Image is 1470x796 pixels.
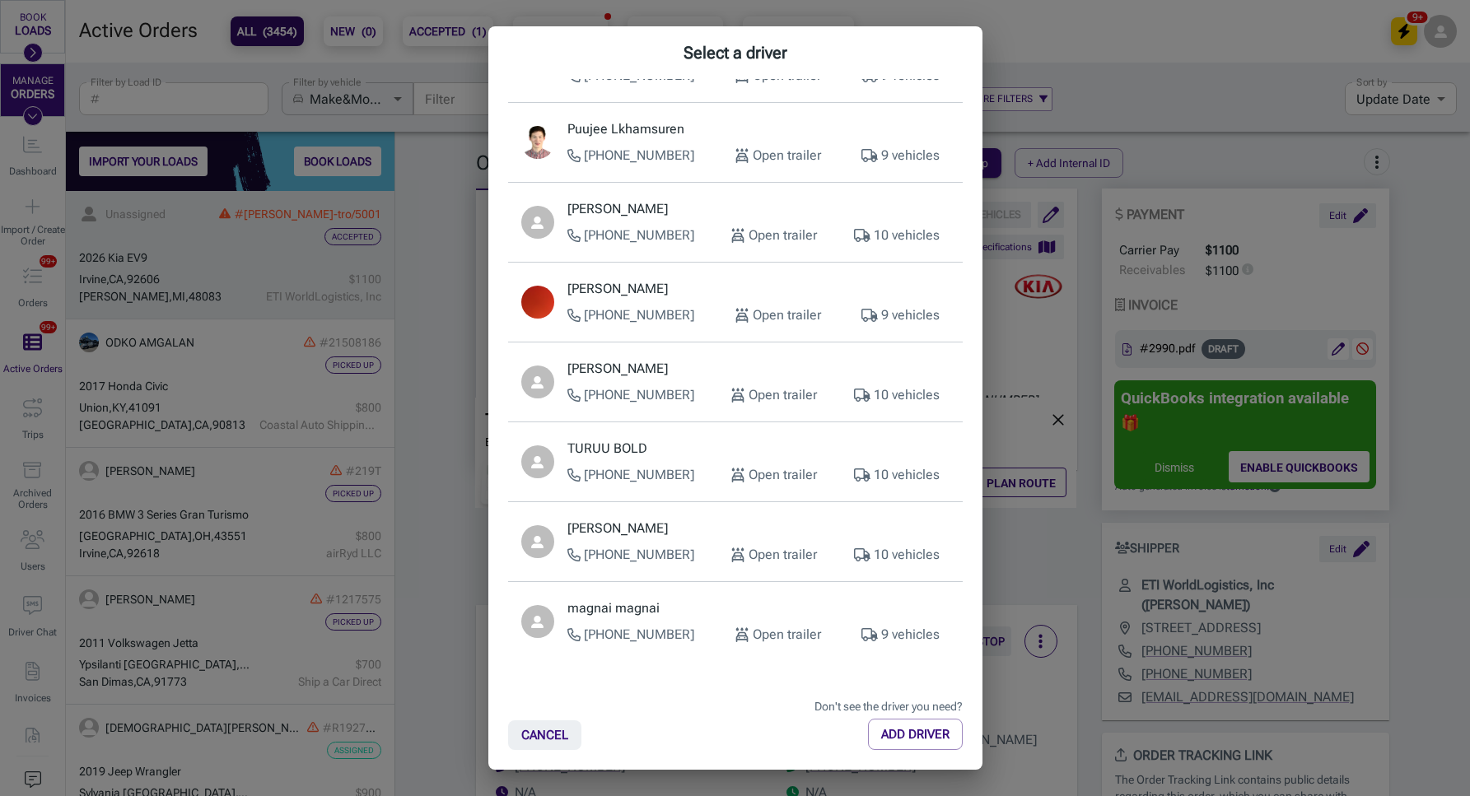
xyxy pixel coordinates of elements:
[735,146,821,165] p: Open trailer
[488,26,982,79] h2: Select a driver
[735,305,821,325] p: Open trailer
[567,119,950,139] p: Puujee Lkhamsuren
[730,465,817,485] p: Open trailer
[508,421,963,501] div: TURUU BOLD [PHONE_NUMBER] Open trailer 10 vehicles
[508,182,963,262] div: [PERSON_NAME] [PHONE_NUMBER] Open trailer 10 vehicles
[508,342,963,421] div: [PERSON_NAME] [PHONE_NUMBER] Open trailer 10 vehicles
[508,581,963,661] div: magnai magnai [PHONE_NUMBER] Open trailer 9 vehicles
[567,146,694,165] p: [PHONE_NUMBER]
[567,226,694,245] p: [PHONE_NUMBER]
[521,126,554,159] img: DriverProfile_fPIt0kf-thumbnail-200x200.png
[730,545,817,565] p: Open trailer
[567,279,950,299] p: [PERSON_NAME]
[508,262,963,342] div: [PERSON_NAME] [PHONE_NUMBER] Open trailer 9 vehicles
[567,385,694,405] p: [PHONE_NUMBER]
[730,226,817,245] p: Open trailer
[567,545,694,565] p: [PHONE_NUMBER]
[567,519,950,538] p: [PERSON_NAME]
[854,545,940,565] p: 10 vehicles
[854,226,940,245] p: 10 vehicles
[854,465,940,485] p: 10 vehicles
[567,465,694,485] p: [PHONE_NUMBER]
[508,102,963,182] div: Puujee Lkhamsuren [PHONE_NUMBER] Open trailer 9 vehicles
[567,625,694,645] p: [PHONE_NUMBER]
[567,305,694,325] p: [PHONE_NUMBER]
[567,199,950,219] p: [PERSON_NAME]
[861,625,940,645] p: 9 vehicles
[567,359,950,379] p: [PERSON_NAME]
[508,501,963,581] div: [PERSON_NAME] [PHONE_NUMBER] Open trailer 10 vehicles
[854,385,940,405] p: 10 vehicles
[861,146,940,165] p: 9 vehicles
[567,439,950,459] p: TURUU BOLD
[730,385,817,405] p: Open trailer
[508,720,581,750] button: CANCEL
[521,286,554,319] img: DriverProfile_EIzHcH0_KBKLUxh-thumbnail-200x200.png
[735,625,821,645] p: Open trailer
[861,305,940,325] p: 9 vehicles
[868,719,963,750] button: ADD DRIVER
[567,598,950,618] p: magnai magnai
[814,698,963,715] p: Don't see the driver you need?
